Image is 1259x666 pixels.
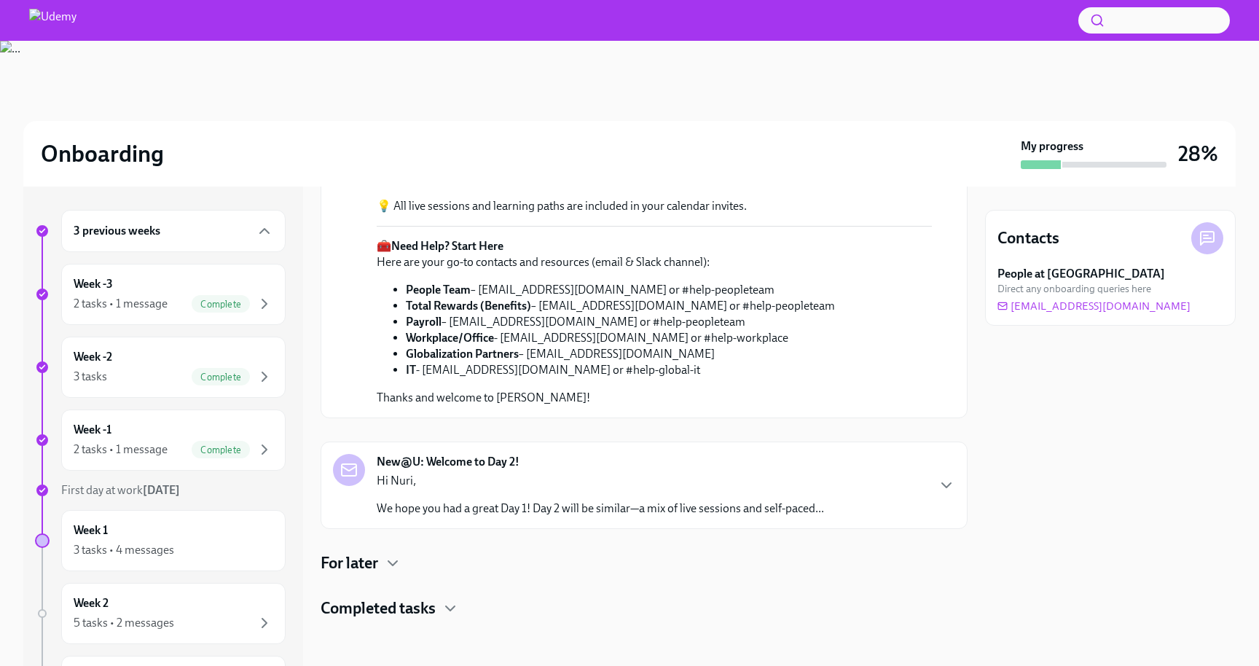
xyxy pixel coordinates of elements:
[74,296,168,312] div: 2 tasks • 1 message
[377,473,824,489] p: Hi Nuri,
[406,314,835,330] li: – [EMAIL_ADDRESS][DOMAIN_NAME] or #help-peopleteam
[997,299,1191,313] a: [EMAIL_ADDRESS][DOMAIN_NAME]
[406,282,835,298] li: – [EMAIL_ADDRESS][DOMAIN_NAME] or #help-peopleteam
[74,422,111,438] h6: Week -1
[35,264,286,325] a: Week -32 tasks • 1 messageComplete
[377,501,824,517] p: We hope you had a great Day 1! Day 2 will be similar—a mix of live sessions and self-paced...
[321,598,968,619] div: Completed tasks
[74,522,108,538] h6: Week 1
[406,362,835,378] li: - [EMAIL_ADDRESS][DOMAIN_NAME] or #help-global-it
[406,315,442,329] strong: Payroll
[74,369,107,385] div: 3 tasks
[997,282,1151,296] span: Direct any onboarding queries here
[1178,141,1218,167] h3: 28%
[35,482,286,498] a: First day at work[DATE]
[377,198,932,214] p: 💡 All live sessions and learning paths are included in your calendar invites.
[74,276,113,292] h6: Week -3
[74,442,168,458] div: 2 tasks • 1 message
[61,210,286,252] div: 3 previous weeks
[1021,138,1083,154] strong: My progress
[29,9,77,32] img: Udemy
[997,266,1165,282] strong: People at [GEOGRAPHIC_DATA]
[35,583,286,644] a: Week 25 tasks • 2 messages
[406,330,835,346] li: - [EMAIL_ADDRESS][DOMAIN_NAME] or #help-workplace
[143,483,180,497] strong: [DATE]
[74,223,160,239] h6: 3 previous weeks
[35,337,286,398] a: Week -23 tasksComplete
[74,595,109,611] h6: Week 2
[377,454,519,470] strong: New@U: Welcome to Day 2!
[406,346,835,362] li: – [EMAIL_ADDRESS][DOMAIN_NAME]
[74,542,174,558] div: 3 tasks • 4 messages
[406,347,519,361] strong: Globalization Partners
[997,227,1059,249] h4: Contacts
[391,239,503,253] strong: Need Help? Start Here
[35,410,286,471] a: Week -12 tasks • 1 messageComplete
[377,390,835,406] p: Thanks and welcome to [PERSON_NAME]!
[192,372,250,383] span: Complete
[321,552,968,574] div: For later
[61,483,180,497] span: First day at work
[406,299,531,313] strong: Total Rewards (Benefits)
[192,299,250,310] span: Complete
[406,283,471,297] strong: People Team
[406,363,416,377] strong: IT
[35,510,286,571] a: Week 13 tasks • 4 messages
[406,298,835,314] li: – [EMAIL_ADDRESS][DOMAIN_NAME] or #help-peopleteam
[74,349,112,365] h6: Week -2
[321,552,378,574] h4: For later
[74,615,174,631] div: 5 tasks • 2 messages
[406,331,494,345] strong: Workplace/Office
[41,139,164,168] h2: Onboarding
[321,598,436,619] h4: Completed tasks
[377,238,835,270] p: 🧰 Here are your go-to contacts and resources (email & Slack channel):
[192,444,250,455] span: Complete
